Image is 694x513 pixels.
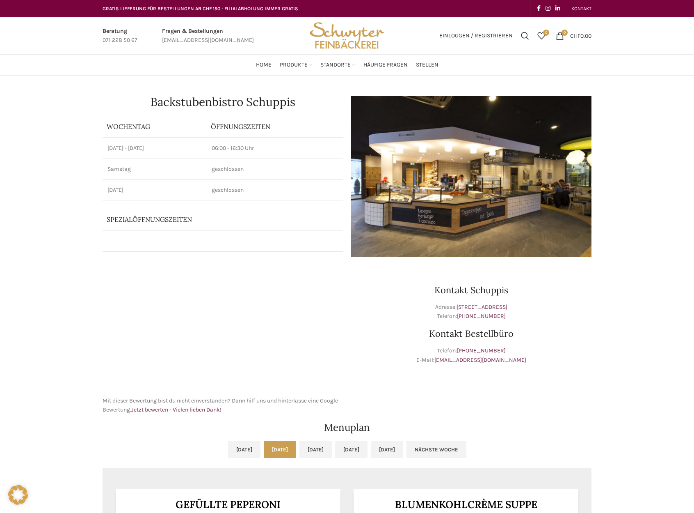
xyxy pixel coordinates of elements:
a: [PHONE_NUMBER] [457,313,506,320]
bdi: 0.00 [570,32,591,39]
p: geschlossen [212,186,338,194]
span: Produkte [280,61,308,69]
h2: Menuplan [103,423,591,432]
span: Home [256,61,272,69]
p: [DATE] - [DATE] [107,144,202,152]
a: Suchen [517,28,533,44]
h3: Blumenkohlcrème suppe [364,499,568,510]
p: Samstag [107,165,202,173]
p: 06:00 - 16:30 Uhr [212,144,338,152]
p: geschlossen [212,165,338,173]
h3: Kontakt Bestellbüro [351,329,591,338]
a: Instagram social link [543,3,553,14]
span: GRATIS LIEFERUNG FÜR BESTELLUNGEN AB CHF 150 - FILIALABHOLUNG IMMER GRATIS [103,6,298,12]
a: Linkedin social link [553,3,563,14]
span: Standorte [320,61,351,69]
a: 0 CHF0.00 [552,28,596,44]
a: KONTAKT [571,0,591,17]
h3: Kontakt Schuppis [351,285,591,294]
a: [PHONE_NUMBER] [457,347,506,354]
h3: Gefüllte Peperoni [126,499,331,510]
a: Einloggen / Registrieren [435,28,517,44]
a: Jetzt bewerten - Vielen lieben Dank! [131,406,221,413]
h1: Backstubenbistro Schuppis [103,96,343,108]
span: CHF [570,32,580,39]
a: Site logo [307,32,387,39]
a: [DATE] [335,441,368,458]
a: Infobox link [162,27,254,45]
span: Stellen [416,61,438,69]
a: Häufige Fragen [363,57,408,73]
a: [DATE] [264,441,296,458]
a: Stellen [416,57,438,73]
span: 0 [562,30,568,36]
div: Secondary navigation [567,0,596,17]
a: Infobox link [103,27,137,45]
p: Spezialöffnungszeiten [107,215,299,224]
a: Home [256,57,272,73]
p: Wochentag [107,122,203,131]
p: ÖFFNUNGSZEITEN [211,122,339,131]
a: Nächste Woche [406,441,466,458]
img: Bäckerei Schwyter [307,17,387,54]
p: Adresse: Telefon: [351,303,591,321]
a: Facebook social link [534,3,543,14]
span: 0 [543,30,549,36]
a: [STREET_ADDRESS] [457,304,507,311]
a: [DATE] [299,441,332,458]
span: Häufige Fragen [363,61,408,69]
p: Telefon: E-Mail: [351,346,591,365]
a: [DATE] [371,441,403,458]
p: Mit dieser Bewertung bist du nicht einverstanden? Dann hilf uns und hinterlasse eine Google Bewer... [103,396,343,415]
a: [DATE] [228,441,260,458]
a: Produkte [280,57,312,73]
a: 0 [533,28,550,44]
a: Standorte [320,57,355,73]
a: [EMAIL_ADDRESS][DOMAIN_NAME] [434,357,526,363]
span: KONTAKT [571,6,591,12]
p: [DATE] [107,186,202,194]
span: Einloggen / Registrieren [439,33,513,39]
div: Meine Wunschliste [533,28,550,44]
iframe: schwyter schuppis [103,265,343,388]
div: Main navigation [98,57,596,73]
